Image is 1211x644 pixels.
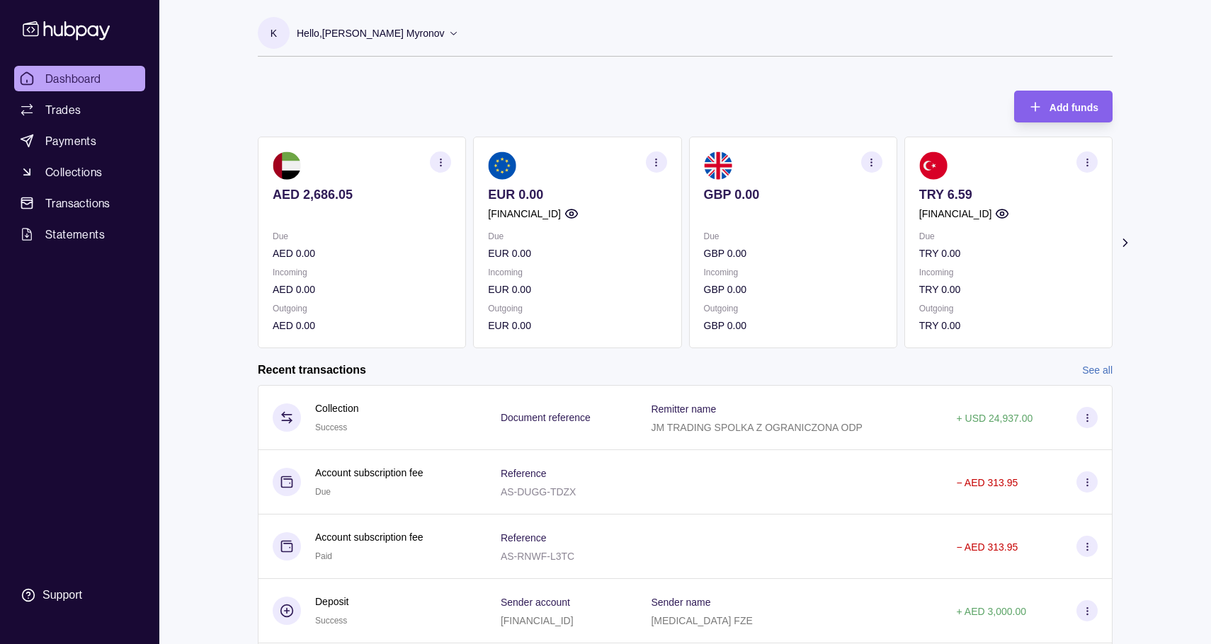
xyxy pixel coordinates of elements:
[488,246,666,261] p: EUR 0.00
[501,468,547,479] p: Reference
[14,66,145,91] a: Dashboard
[919,301,1098,316] p: Outgoing
[488,151,516,180] img: eu
[271,25,277,41] p: K
[957,413,1033,424] p: + USD 24,937.00
[45,132,96,149] span: Payments
[919,265,1098,280] p: Incoming
[14,128,145,154] a: Payments
[45,101,81,118] span: Trades
[704,246,882,261] p: GBP 0.00
[957,477,1018,488] p: − AED 313.95
[45,195,110,212] span: Transactions
[315,551,332,561] span: Paid
[315,487,331,497] span: Due
[14,190,145,216] a: Transactions
[919,151,948,180] img: tr
[704,282,882,297] p: GBP 0.00
[14,159,145,185] a: Collections
[651,597,710,608] p: Sender name
[919,187,1098,202] p: TRY 6.59
[704,301,882,316] p: Outgoing
[315,422,347,432] span: Success
[488,206,561,222] p: [FINANCIAL_ID]
[957,541,1018,553] p: − AED 313.95
[704,265,882,280] p: Incoming
[488,265,666,280] p: Incoming
[501,597,570,608] p: Sender account
[919,229,1098,244] p: Due
[919,246,1098,261] p: TRY 0.00
[45,226,105,243] span: Statements
[45,70,101,87] span: Dashboard
[919,206,992,222] p: [FINANCIAL_ID]
[258,362,366,378] h2: Recent transactions
[704,318,882,333] p: GBP 0.00
[273,151,301,180] img: ae
[42,587,82,603] div: Support
[501,532,547,544] p: Reference
[14,580,145,610] a: Support
[273,265,451,280] p: Incoming
[919,282,1098,297] p: TRY 0.00
[273,282,451,297] p: AED 0.00
[14,222,145,247] a: Statements
[488,282,666,297] p: EUR 0.00
[315,594,348,609] p: Deposit
[651,422,862,433] p: JM TRADING SPOLKA Z OGRANICZONA ODP
[273,229,451,244] p: Due
[1050,102,1098,113] span: Add funds
[297,25,445,41] p: Hello, [PERSON_NAME] Myronov
[488,187,666,202] p: EUR 0.00
[501,412,591,423] p: Document reference
[501,551,574,562] p: AS-RNWF-L3TC
[315,529,423,545] p: Account subscription fee
[651,615,752,626] p: [MEDICAL_DATA] FZE
[919,318,1098,333] p: TRY 0.00
[273,301,451,316] p: Outgoing
[273,246,451,261] p: AED 0.00
[957,606,1026,617] p: + AED 3,000.00
[704,151,732,180] img: gb
[501,486,576,498] p: AS-DUGG-TDZX
[704,187,882,202] p: GBP 0.00
[315,401,358,416] p: Collection
[501,615,574,626] p: [FINANCIAL_ID]
[14,97,145,122] a: Trades
[651,403,716,415] p: Remitter name
[704,229,882,244] p: Due
[488,229,666,244] p: Due
[273,318,451,333] p: AED 0.00
[315,465,423,481] p: Account subscription fee
[488,318,666,333] p: EUR 0.00
[45,163,102,180] span: Collections
[273,187,451,202] p: AED 2,686.05
[315,616,347,626] span: Success
[488,301,666,316] p: Outgoing
[1014,91,1113,122] button: Add funds
[1082,362,1113,378] a: See all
